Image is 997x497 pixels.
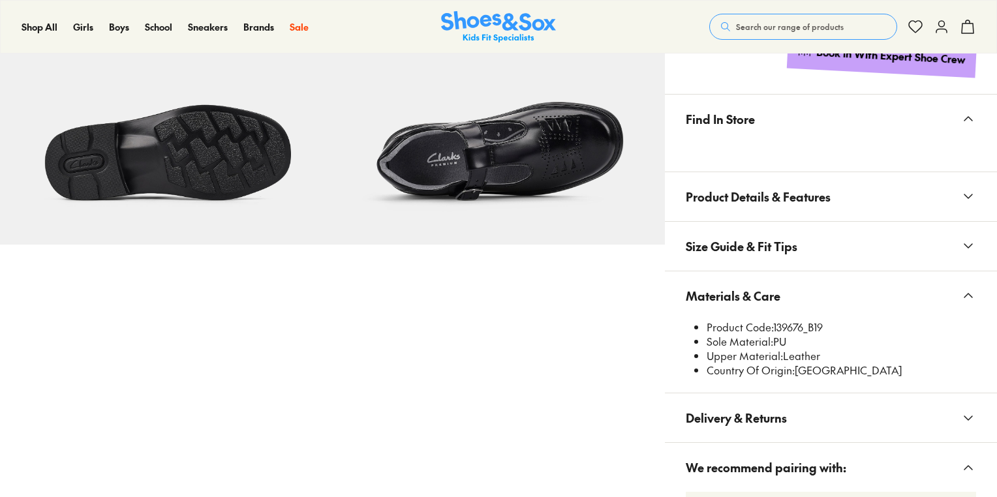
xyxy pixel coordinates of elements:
[109,20,129,34] a: Boys
[686,399,787,437] span: Delivery & Returns
[816,45,966,67] div: Book in With Expert Shoe Crew
[665,443,997,492] button: We recommend pairing with:
[441,11,556,43] img: SNS_Logo_Responsive.svg
[243,20,274,33] span: Brands
[686,100,755,138] span: Find In Store
[665,271,997,320] button: Materials & Care
[145,20,172,34] a: School
[707,363,976,378] li: [GEOGRAPHIC_DATA]
[665,222,997,271] button: Size Guide & Fit Tips
[22,20,57,34] a: Shop All
[707,320,773,334] span: Product Code:
[13,410,65,458] iframe: Gorgias live chat messenger
[707,349,976,363] li: Leather
[290,20,309,33] span: Sale
[709,14,897,40] button: Search our range of products
[665,95,997,143] button: Find In Store
[290,20,309,34] a: Sale
[145,20,172,33] span: School
[665,393,997,442] button: Delivery & Returns
[787,33,977,78] a: Book in With Expert Shoe Crew
[707,334,773,348] span: Sole Material:
[188,20,228,34] a: Sneakers
[707,335,976,349] li: PU
[686,177,831,216] span: Product Details & Features
[686,143,976,156] iframe: Find in Store
[686,227,797,265] span: Size Guide & Fit Tips
[686,277,780,315] span: Materials & Care
[109,20,129,33] span: Boys
[188,20,228,33] span: Sneakers
[707,320,976,335] li: 139676_B19
[73,20,93,34] a: Girls
[22,20,57,33] span: Shop All
[243,20,274,34] a: Brands
[707,363,795,377] span: Country Of Origin:
[441,11,556,43] a: Shoes & Sox
[686,448,846,487] span: We recommend pairing with:
[73,20,93,33] span: Girls
[665,172,997,221] button: Product Details & Features
[736,21,844,33] span: Search our range of products
[707,348,783,363] span: Upper Material:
